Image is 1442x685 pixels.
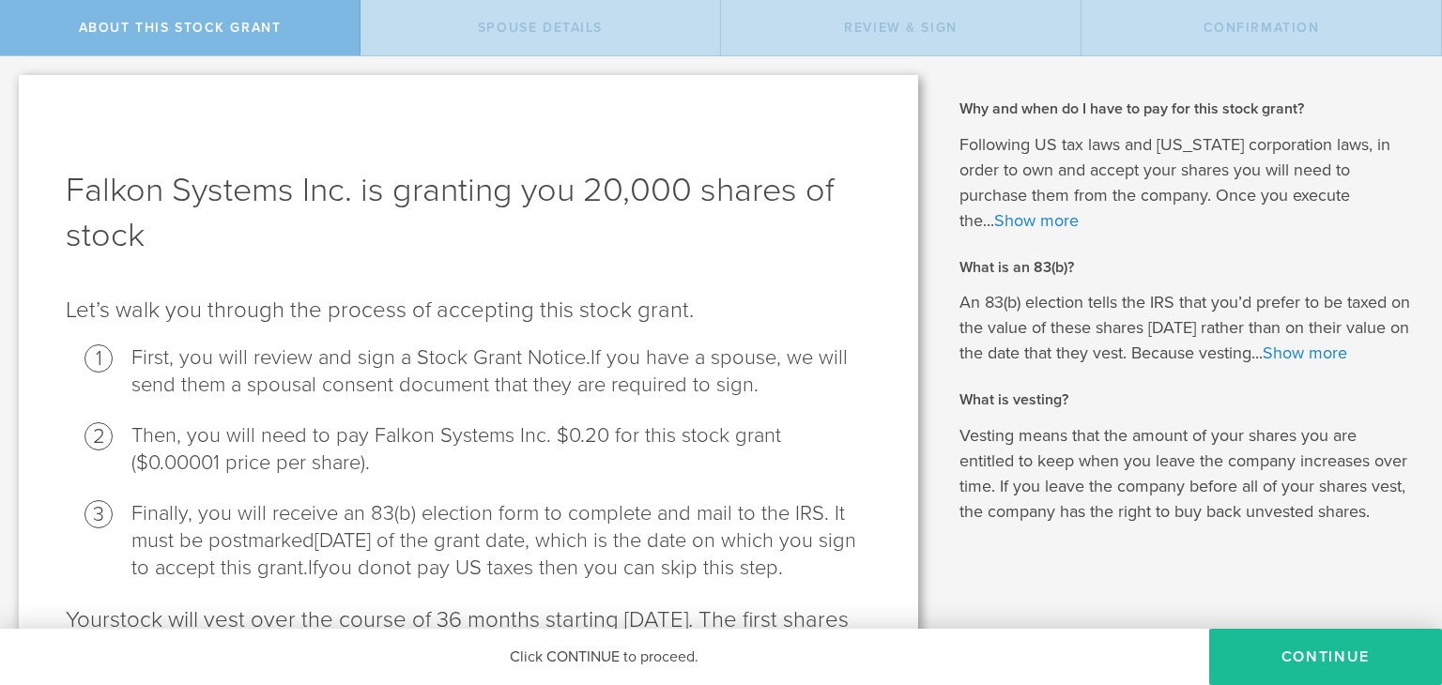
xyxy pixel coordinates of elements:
[478,20,603,36] span: Spouse Details
[79,20,282,36] span: About this stock grant
[1209,629,1442,685] button: CONTINUE
[66,296,871,326] p: Let’s walk you through the process of accepting this stock grant .
[959,423,1414,525] p: Vesting means that the amount of your shares you are entitled to keep when you leave the company ...
[959,290,1414,366] p: An 83(b) election tells the IRS that you’d prefer to be taxed on the value of these shares [DATE]...
[959,389,1414,410] h2: What is vesting?
[994,210,1079,231] a: Show more
[131,344,871,399] li: First, you will review and sign a Stock Grant Notice.
[1204,20,1320,36] span: Confirmation
[1263,342,1347,363] a: Show more
[131,422,871,477] li: Then, you will need to pay Falkon Systems Inc. $0.20 for this stock grant ($0.00001 price per sha...
[959,99,1414,119] h2: Why and when do I have to pay for this stock grant?
[959,132,1414,234] p: Following US tax laws and [US_STATE] corporation laws, in order to own and accept your shares you...
[131,500,871,582] li: Finally, you will receive an 83(b) election form to complete and mail to the IRS . It must be pos...
[131,528,856,580] span: [DATE] of the grant date, which is the date on which you sign to accept this grant.
[1348,539,1442,629] iframe: Chat Widget
[66,168,871,258] h1: Falkon Systems Inc. is granting you 20,000 shares of stock
[959,257,1414,278] h2: What is an 83(b)?
[844,20,958,36] span: Review & Sign
[318,556,382,580] span: you do
[66,606,110,633] span: Your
